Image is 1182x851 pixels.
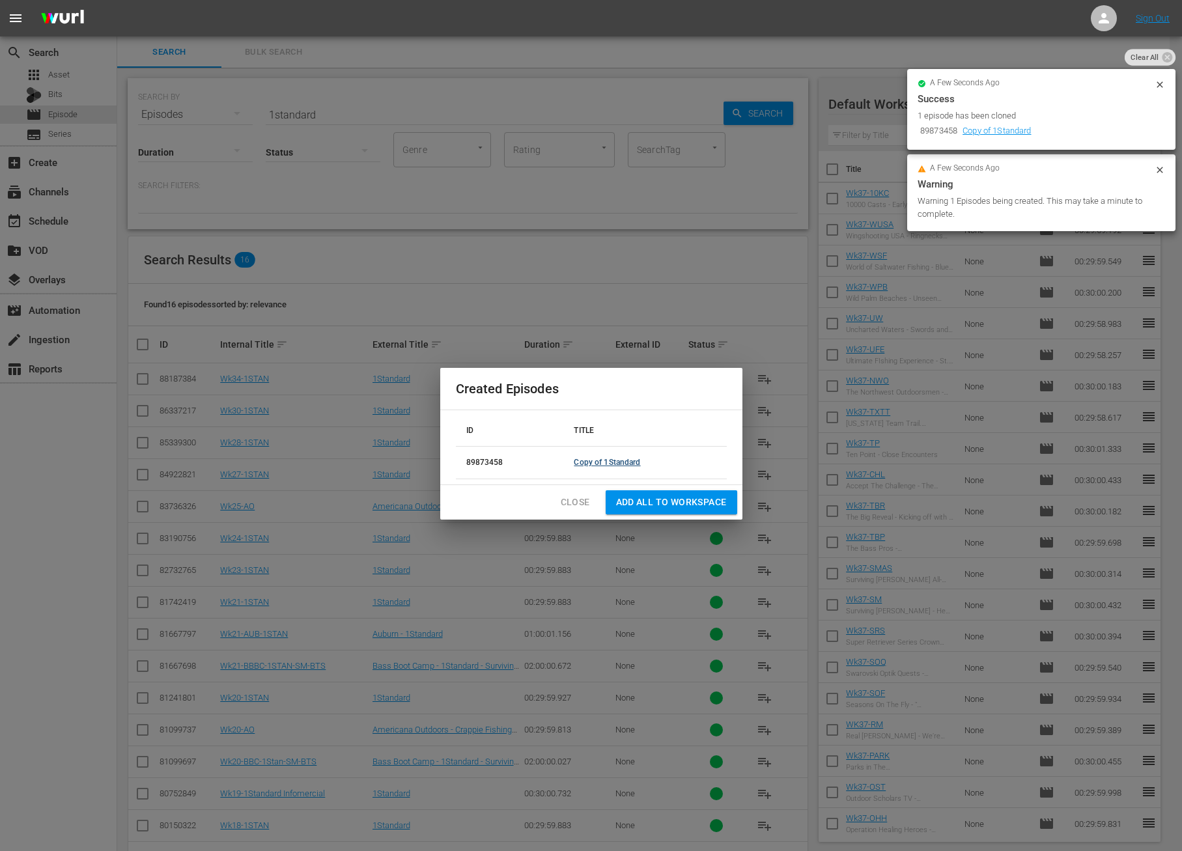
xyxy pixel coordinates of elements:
button: Add all to Workspace [606,490,737,514]
span: Close [561,494,590,510]
td: 89873458 [456,447,564,479]
span: Clear All [1125,49,1165,66]
td: 89873458 [918,122,960,140]
div: Success [918,91,1165,107]
a: Copy of 1Standard [574,458,640,467]
span: a few seconds ago [930,163,1000,174]
div: Warning 1 Episodes being created. This may take a minute to complete. [918,195,1151,221]
span: Add all to Workspace [616,494,727,510]
th: TITLE [563,415,726,447]
th: ID [456,415,564,447]
a: Copy of 1Standard [963,126,1031,135]
span: menu [8,10,23,26]
h2: Created Episodes [456,378,727,399]
img: ans4CAIJ8jUAAAAAAAAAAAAAAAAAAAAAAAAgQb4GAAAAAAAAAAAAAAAAAAAAAAAAJMjXAAAAAAAAAAAAAAAAAAAAAAAAgAT5G... [31,3,94,34]
div: Warning [918,176,1165,192]
span: a few seconds ago [930,78,1000,89]
div: 1 episode has been cloned [918,109,1151,122]
button: Close [550,490,600,514]
a: Sign Out [1136,13,1170,23]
